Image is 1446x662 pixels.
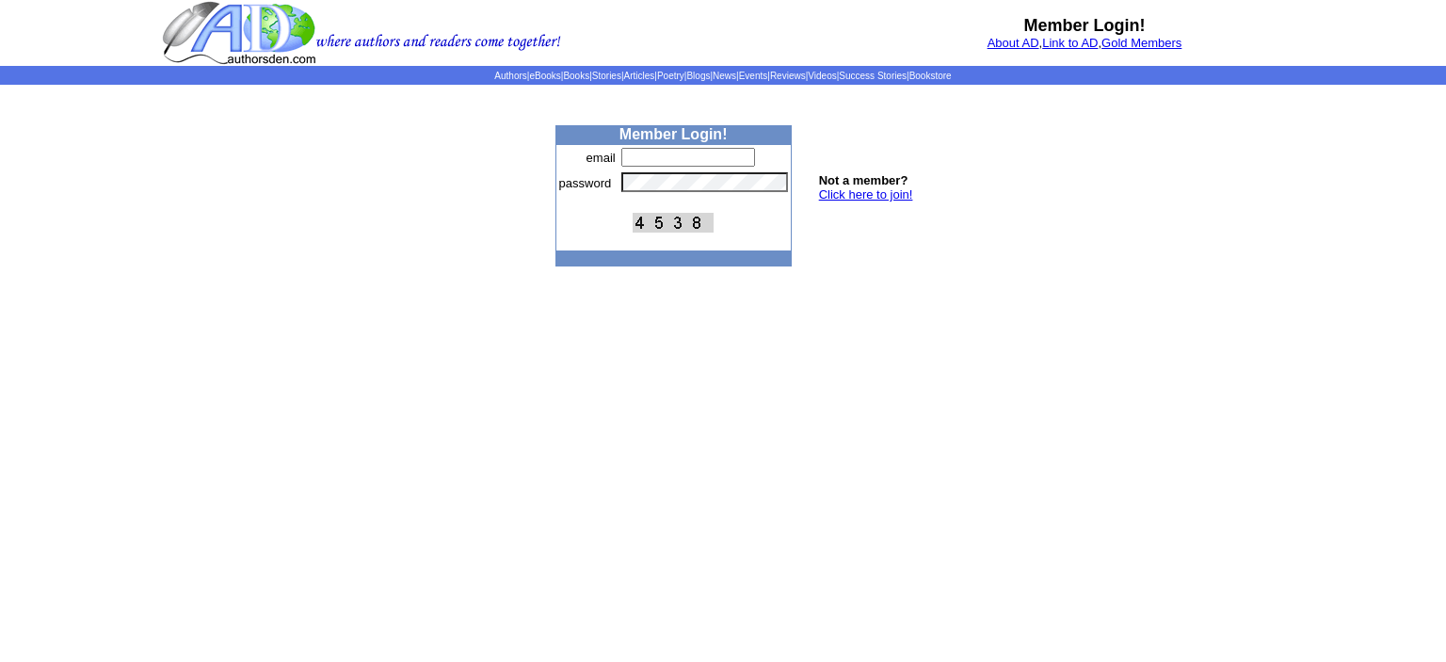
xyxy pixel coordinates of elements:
span: | | | | | | | | | | | | [494,71,951,81]
a: Videos [808,71,836,81]
a: Articles [624,71,655,81]
b: Not a member? [819,173,908,187]
b: Member Login! [619,126,728,142]
a: Link to AD [1042,36,1098,50]
a: Success Stories [839,71,907,81]
img: This Is CAPTCHA Image [633,213,714,233]
a: About AD [988,36,1039,50]
a: Stories [592,71,621,81]
a: Authors [494,71,526,81]
a: Bookstore [909,71,952,81]
a: Click here to join! [819,187,913,202]
font: email [586,151,616,165]
a: Poetry [657,71,684,81]
b: Member Login! [1024,16,1146,35]
font: password [559,176,612,190]
a: Blogs [686,71,710,81]
a: Books [563,71,589,81]
a: Events [739,71,768,81]
a: News [713,71,736,81]
a: eBooks [529,71,560,81]
a: Reviews [770,71,806,81]
a: Gold Members [1101,36,1181,50]
font: , , [988,36,1182,50]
